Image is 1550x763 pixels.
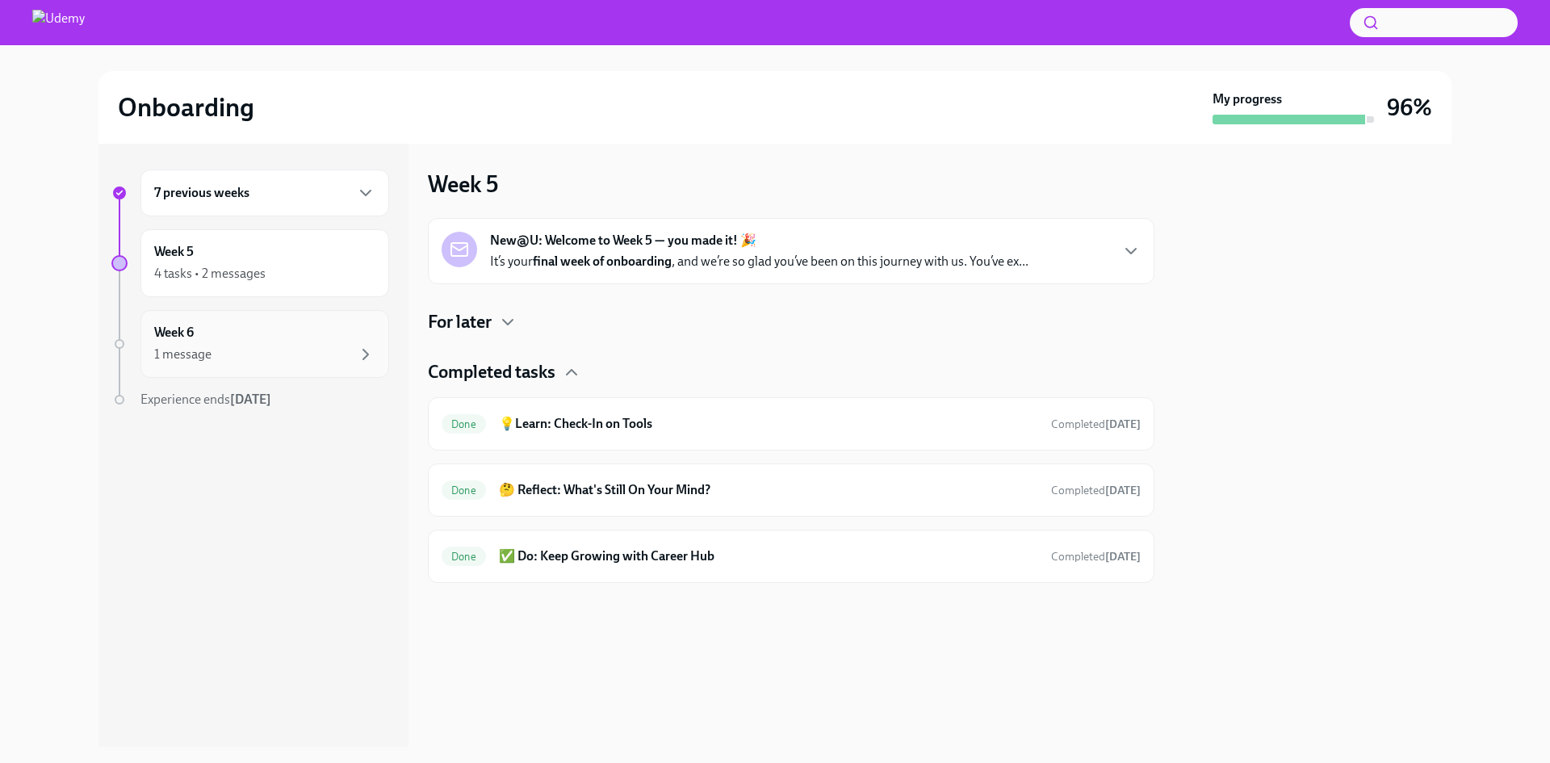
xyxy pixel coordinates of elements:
[111,310,389,378] a: Week 61 message
[442,411,1141,437] a: Done💡Learn: Check-In on ToolsCompleted[DATE]
[428,170,498,199] h3: Week 5
[1051,550,1141,564] span: Completed
[490,253,1028,270] p: It’s your , and we’re so glad you’ve been on this journey with us. You’ve ex...
[1051,483,1141,498] span: October 7th, 2025 17:48
[1051,549,1141,564] span: October 7th, 2025 17:49
[442,477,1141,503] a: Done🤔 Reflect: What's Still On Your Mind?Completed[DATE]
[1051,484,1141,497] span: Completed
[499,547,1038,565] h6: ✅ Do: Keep Growing with Career Hub
[111,229,389,297] a: Week 54 tasks • 2 messages
[140,392,271,407] span: Experience ends
[442,484,486,497] span: Done
[428,360,1154,384] div: Completed tasks
[154,184,249,202] h6: 7 previous weeks
[154,346,212,363] div: 1 message
[154,265,266,283] div: 4 tasks • 2 messages
[499,415,1038,433] h6: 💡Learn: Check-In on Tools
[118,91,254,124] h2: Onboarding
[1105,484,1141,497] strong: [DATE]
[154,324,194,342] h6: Week 6
[154,243,194,261] h6: Week 5
[533,254,672,269] strong: final week of onboarding
[1105,550,1141,564] strong: [DATE]
[442,418,486,430] span: Done
[499,481,1038,499] h6: 🤔 Reflect: What's Still On Your Mind?
[1213,90,1282,108] strong: My progress
[428,310,492,334] h4: For later
[442,551,486,563] span: Done
[442,543,1141,569] a: Done✅ Do: Keep Growing with Career HubCompleted[DATE]
[1105,417,1141,431] strong: [DATE]
[1051,417,1141,432] span: October 7th, 2025 17:45
[490,232,756,249] strong: New@U: Welcome to Week 5 — you made it! 🎉
[428,360,555,384] h4: Completed tasks
[32,10,85,36] img: Udemy
[230,392,271,407] strong: [DATE]
[1051,417,1141,431] span: Completed
[1387,93,1432,122] h3: 96%
[428,310,1154,334] div: For later
[140,170,389,216] div: 7 previous weeks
